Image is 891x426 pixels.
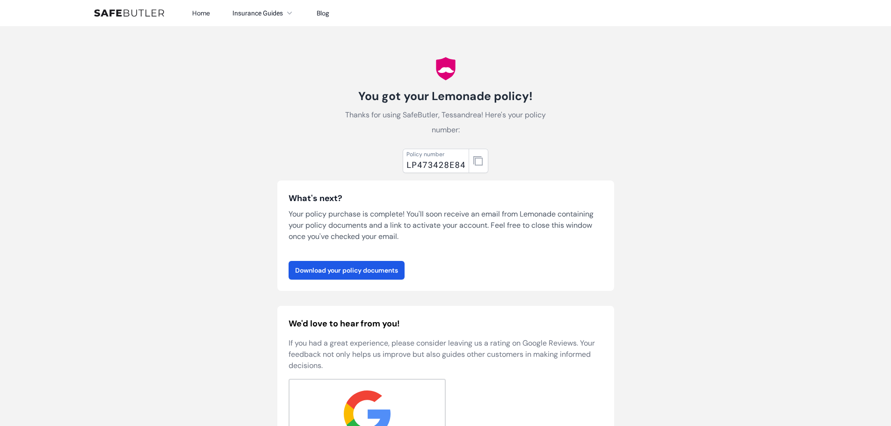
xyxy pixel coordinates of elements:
p: If you had a great experience, please consider leaving us a rating on Google Reviews. Your feedba... [289,338,603,371]
h1: You got your Lemonade policy! [341,89,551,104]
a: Download your policy documents [289,261,405,280]
a: Blog [317,9,329,17]
div: Policy number [406,151,465,158]
button: Insurance Guides [232,7,294,19]
div: LP473428E84 [406,158,465,171]
p: Thanks for using SafeButler, Tessandrea! Here's your policy number: [341,108,551,137]
a: Home [192,9,210,17]
h2: We'd love to hear from you! [289,317,603,330]
h3: What's next? [289,192,603,205]
p: Your policy purchase is complete! You'll soon receive an email from Lemonade containing your poli... [289,209,603,242]
img: SafeButler Text Logo [94,9,164,17]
